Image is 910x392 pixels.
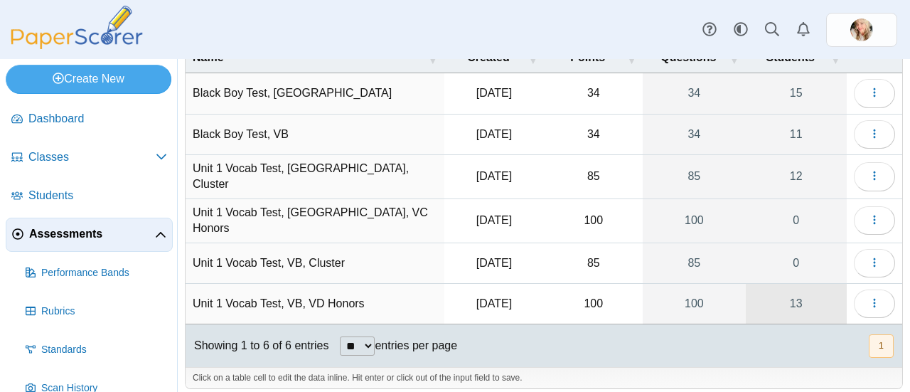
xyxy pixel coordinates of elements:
[476,214,512,226] time: Aug 28, 2025 at 2:14 PM
[186,73,444,114] td: Black Boy Test, [GEOGRAPHIC_DATA]
[476,128,512,140] time: Sep 11, 2025 at 8:57 AM
[186,115,444,155] td: Black Boy Test, VB
[627,51,636,65] span: Points : Activate to sort
[746,155,847,198] a: 12
[29,226,155,242] span: Assessments
[869,334,894,358] button: 1
[20,256,173,290] a: Performance Bands
[850,18,873,41] span: Rachelle Friberg
[643,199,745,243] a: 100
[544,199,643,243] td: 100
[476,170,512,182] time: Sep 9, 2025 at 2:07 PM
[6,102,173,137] a: Dashboard
[788,14,819,46] a: Alerts
[6,179,173,213] a: Students
[643,284,745,324] a: 100
[528,51,537,65] span: Created : Activate to sort
[41,304,167,319] span: Rubrics
[746,73,847,113] a: 15
[186,324,328,367] div: Showing 1 to 6 of 6 entries
[643,155,745,198] a: 85
[831,51,840,65] span: Students : Activate to sort
[20,333,173,367] a: Standards
[643,115,745,154] a: 34
[643,73,745,113] a: 34
[6,39,148,51] a: PaperScorer
[28,149,156,165] span: Classes
[28,188,167,203] span: Students
[476,87,512,99] time: Sep 11, 2025 at 8:54 AM
[850,18,873,41] img: ps.HV3yfmwQcamTYksb
[375,339,457,351] label: entries per page
[41,343,167,357] span: Standards
[186,155,444,199] td: Unit 1 Vocab Test, [GEOGRAPHIC_DATA], Cluster
[544,115,643,155] td: 34
[867,334,894,358] nav: pagination
[476,297,512,309] time: Sep 9, 2025 at 12:29 PM
[746,115,847,154] a: 11
[746,199,847,243] a: 0
[20,295,173,329] a: Rubrics
[746,284,847,324] a: 13
[186,243,444,284] td: Unit 1 Vocab Test, VB, Cluster
[6,65,171,93] a: Create New
[544,73,643,114] td: 34
[746,243,847,283] a: 0
[41,266,167,280] span: Performance Bands
[6,6,148,49] img: PaperScorer
[643,243,745,283] a: 85
[186,199,444,243] td: Unit 1 Vocab Test, [GEOGRAPHIC_DATA], VC Honors
[6,218,173,252] a: Assessments
[429,51,437,65] span: Name : Activate to invert sorting
[826,13,897,47] a: ps.HV3yfmwQcamTYksb
[186,284,444,324] td: Unit 1 Vocab Test, VB, VD Honors
[6,141,173,175] a: Classes
[476,257,512,269] time: Sep 9, 2025 at 2:22 PM
[544,243,643,284] td: 85
[186,367,902,388] div: Click on a table cell to edit the data inline. Hit enter or click out of the input field to save.
[544,155,643,199] td: 85
[544,284,643,324] td: 100
[28,111,167,127] span: Dashboard
[730,51,739,65] span: Questions : Activate to sort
